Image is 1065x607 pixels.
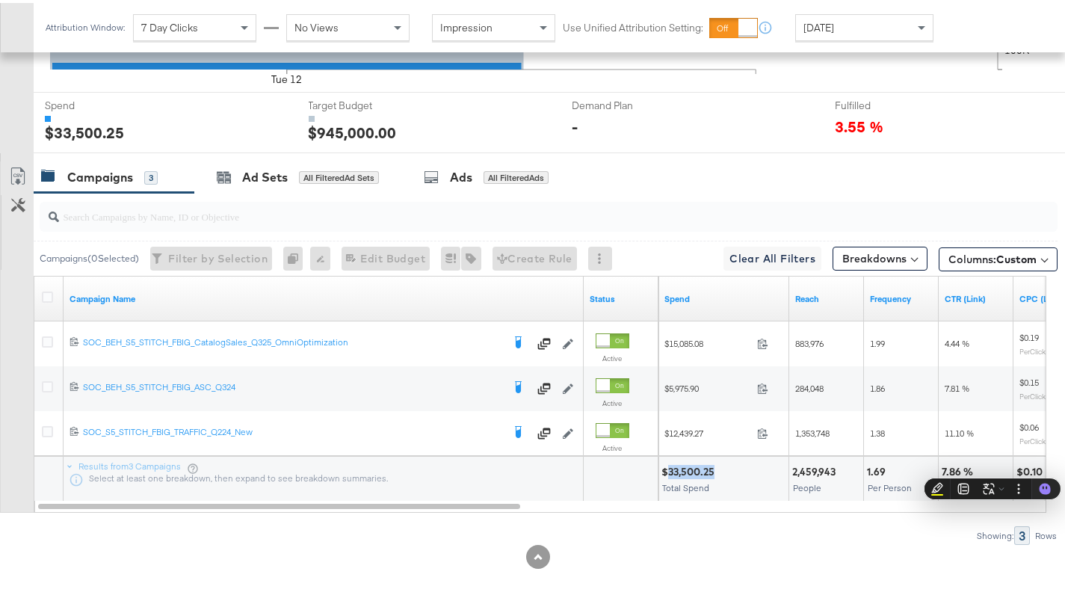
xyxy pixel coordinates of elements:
[45,119,124,141] div: $33,500.25
[1014,523,1030,542] div: 3
[242,166,288,183] div: Ad Sets
[664,335,751,346] span: $15,085.08
[729,247,815,265] span: Clear All Filters
[939,244,1058,268] button: Columns:Custom
[1034,528,1058,538] div: Rows
[870,335,885,346] span: 1.99
[996,250,1037,263] span: Custom
[309,119,397,141] div: $945,000.00
[664,290,783,302] a: The total amount spent to date.
[942,462,978,476] div: 7.86 %
[67,166,133,183] div: Campaigns
[945,425,974,436] span: 11.10 %
[945,335,969,346] span: 4.44 %
[836,96,948,110] span: Fulfilled
[867,462,890,476] div: 1.69
[792,462,840,476] div: 2,459,943
[803,18,834,31] span: [DATE]
[45,96,157,110] span: Spend
[141,18,198,31] span: 7 Day Clicks
[83,333,502,345] div: SOC_BEH_S5_STITCH_FBIG_CatalogSales_Q325_OmniOptimization
[661,462,719,476] div: $33,500.25
[83,378,502,393] a: SOC_BEH_S5_STITCH_FBIG_ASC_Q324
[283,244,310,268] div: 0
[70,290,578,302] a: Your campaign name.
[294,18,339,31] span: No Views
[572,96,684,110] span: Demand Plan
[572,113,578,135] div: -
[664,425,751,436] span: $12,439.27
[870,380,885,391] span: 1.86
[1019,374,1039,385] span: $0.15
[83,378,502,390] div: SOC_BEH_S5_STITCH_FBIG_ASC_Q324
[59,193,967,222] input: Search Campaigns by Name, ID or Objective
[450,166,472,183] div: Ads
[40,249,139,262] div: Campaigns ( 0 Selected)
[83,423,502,435] div: SOC_S5_STITCH_FBIG_TRAFFIC_Q224_New
[793,479,821,490] span: People
[596,440,629,450] label: Active
[45,19,126,30] div: Attribution Window:
[870,290,933,302] a: The average number of times your ad was served to each person.
[1019,434,1064,443] sub: Per Click (Link)
[596,395,629,405] label: Active
[870,425,885,436] span: 1.38
[299,168,379,182] div: All Filtered Ad Sets
[83,423,502,438] a: SOC_S5_STITCH_FBIG_TRAFFIC_Q224_New
[664,380,751,391] span: $5,975.90
[271,70,302,84] text: Tue 12
[795,335,824,346] span: 883,976
[1016,462,1047,476] div: $0.10
[795,425,830,436] span: 1,353,748
[836,113,884,133] span: 3.55 %
[596,351,629,360] label: Active
[309,96,421,110] span: Target Budget
[590,290,652,302] a: Shows the current state of your Ad Campaign.
[723,244,821,268] button: Clear All Filters
[484,168,549,182] div: All Filtered Ads
[868,479,912,490] span: Per Person
[83,333,502,348] a: SOC_BEH_S5_STITCH_FBIG_CatalogSales_Q325_OmniOptimization
[945,380,969,391] span: 7.81 %
[563,18,703,32] label: Use Unified Attribution Setting:
[1019,344,1064,353] sub: Per Click (Link)
[1019,389,1064,398] sub: Per Click (Link)
[795,380,824,391] span: 284,048
[1019,419,1039,430] span: $0.06
[144,168,158,182] div: 3
[948,249,1037,264] span: Columns:
[945,290,1007,302] a: The number of clicks received on a link in your ad divided by the number of impressions.
[795,290,858,302] a: The number of people your ad was served to.
[1019,329,1039,340] span: $0.19
[440,18,493,31] span: Impression
[976,528,1014,538] div: Showing:
[662,479,709,490] span: Total Spend
[833,244,927,268] button: Breakdowns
